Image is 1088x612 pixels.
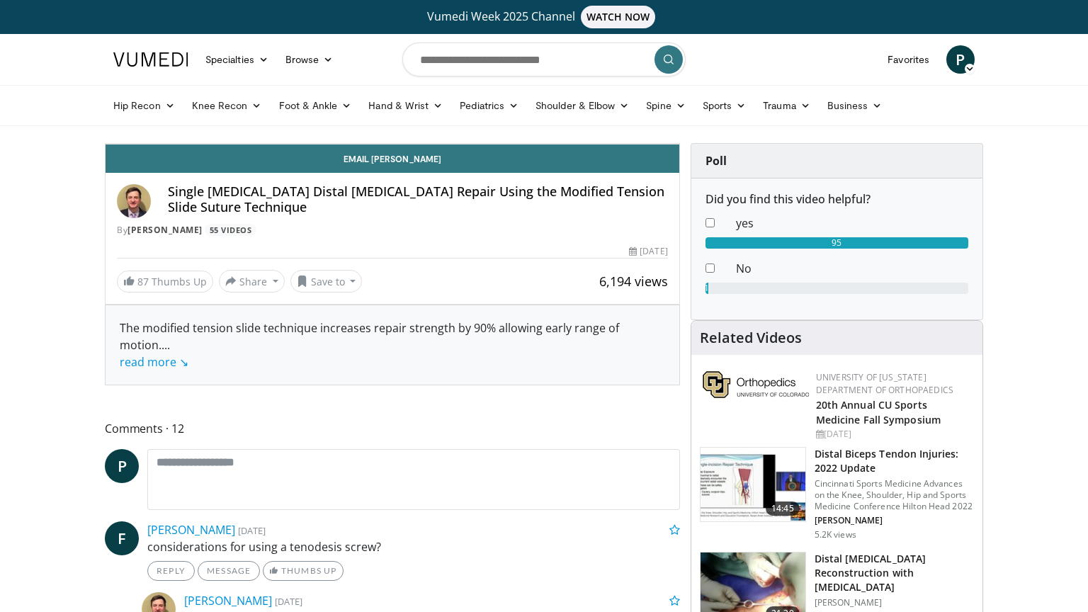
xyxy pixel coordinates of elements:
[271,91,361,120] a: Foot & Ankle
[147,538,680,555] p: considerations for using a tenodesis screw?
[238,524,266,537] small: [DATE]
[815,552,974,594] h3: Distal [MEDICAL_DATA] Reconstruction with [MEDICAL_DATA]
[117,184,151,218] img: Avatar
[184,593,272,608] a: [PERSON_NAME]
[527,91,637,120] a: Shoulder & Elbow
[819,91,891,120] a: Business
[700,447,974,540] a: 14:45 Distal Biceps Tendon Injuries: 2022 Update Cincinnati Sports Medicine Advances on the Knee,...
[290,270,363,293] button: Save to
[879,45,938,74] a: Favorites
[700,329,802,346] h4: Related Videos
[360,91,451,120] a: Hand & Wrist
[205,224,256,236] a: 55 Videos
[106,144,679,144] video-js: Video Player
[105,449,139,483] a: P
[754,91,819,120] a: Trauma
[766,501,800,516] span: 14:45
[106,144,679,173] a: Email [PERSON_NAME]
[637,91,693,120] a: Spine
[815,515,974,526] p: [PERSON_NAME]
[705,237,968,249] div: 95
[197,45,277,74] a: Specialties
[115,6,973,28] a: Vumedi Week 2025 ChannelWATCH NOW
[263,561,343,581] a: Thumbs Up
[629,245,667,258] div: [DATE]
[275,595,302,608] small: [DATE]
[168,184,668,215] h4: Single [MEDICAL_DATA] Distal [MEDICAL_DATA] Repair Using the Modified Tension Slide Suture Technique
[120,354,188,370] a: read more ↘
[694,91,755,120] a: Sports
[120,319,665,370] div: The modified tension slide technique increases repair strength by 90% allowing early range of mot...
[815,529,856,540] p: 5.2K views
[402,42,686,76] input: Search topics, interventions
[815,447,974,475] h3: Distal Biceps Tendon Injuries: 2022 Update
[198,561,260,581] a: Message
[277,45,342,74] a: Browse
[816,371,953,396] a: University of [US_STATE] Department of Orthopaedics
[816,398,941,426] a: 20th Annual CU Sports Medicine Fall Symposium
[451,91,527,120] a: Pediatrics
[113,52,188,67] img: VuMedi Logo
[117,271,213,293] a: 87 Thumbs Up
[137,275,149,288] span: 87
[581,6,656,28] span: WATCH NOW
[705,153,727,169] strong: Poll
[127,224,203,236] a: [PERSON_NAME]
[219,270,285,293] button: Share
[183,91,271,120] a: Knee Recon
[105,91,183,120] a: Hip Recon
[946,45,975,74] a: P
[703,371,809,398] img: 355603a8-37da-49b6-856f-e00d7e9307d3.png.150x105_q85_autocrop_double_scale_upscale_version-0.2.png
[105,419,680,438] span: Comments 12
[147,522,235,538] a: [PERSON_NAME]
[725,260,979,277] dd: No
[705,193,968,206] h6: Did you find this video helpful?
[725,215,979,232] dd: yes
[816,428,971,441] div: [DATE]
[815,478,974,512] p: Cincinnati Sports Medicine Advances on the Knee, Shoulder, Hip and Sports Medicine Conference Hil...
[599,273,668,290] span: 6,194 views
[701,448,805,521] img: a2020983-6f92-4a1d-bae3-5d0cd9ea0ed7.150x105_q85_crop-smart_upscale.jpg
[105,521,139,555] a: F
[147,561,195,581] a: Reply
[815,597,974,608] p: [PERSON_NAME]
[705,283,708,294] div: 1
[117,224,668,237] div: By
